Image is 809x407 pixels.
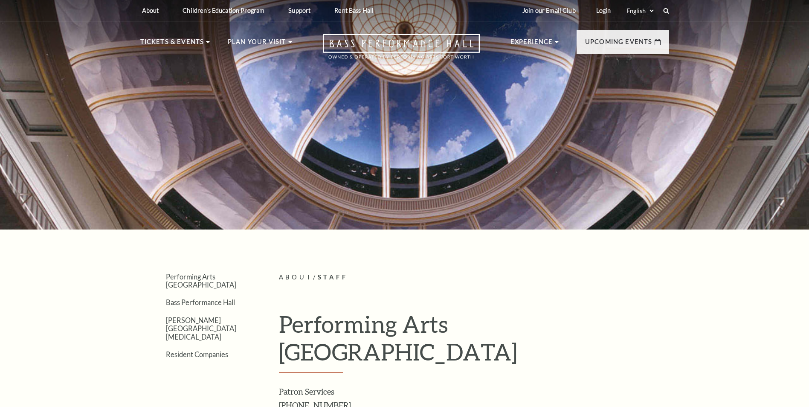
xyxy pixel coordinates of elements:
[585,37,652,52] p: Upcoming Events
[334,7,374,14] p: Rent Bass Hall
[279,310,669,373] h1: Performing Arts [GEOGRAPHIC_DATA]
[166,298,235,306] a: Bass Performance Hall
[288,7,310,14] p: Support
[166,273,236,289] a: Performing Arts [GEOGRAPHIC_DATA]
[625,7,655,15] select: Select:
[510,37,553,52] p: Experience
[279,273,313,281] span: About
[279,272,669,283] p: /
[228,37,286,52] p: Plan Your Visit
[142,7,159,14] p: About
[140,37,204,52] p: Tickets & Events
[318,273,348,281] span: Staff
[166,350,228,358] a: Resident Companies
[183,7,264,14] p: Children's Education Program
[166,316,236,341] a: [PERSON_NAME][GEOGRAPHIC_DATA][MEDICAL_DATA]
